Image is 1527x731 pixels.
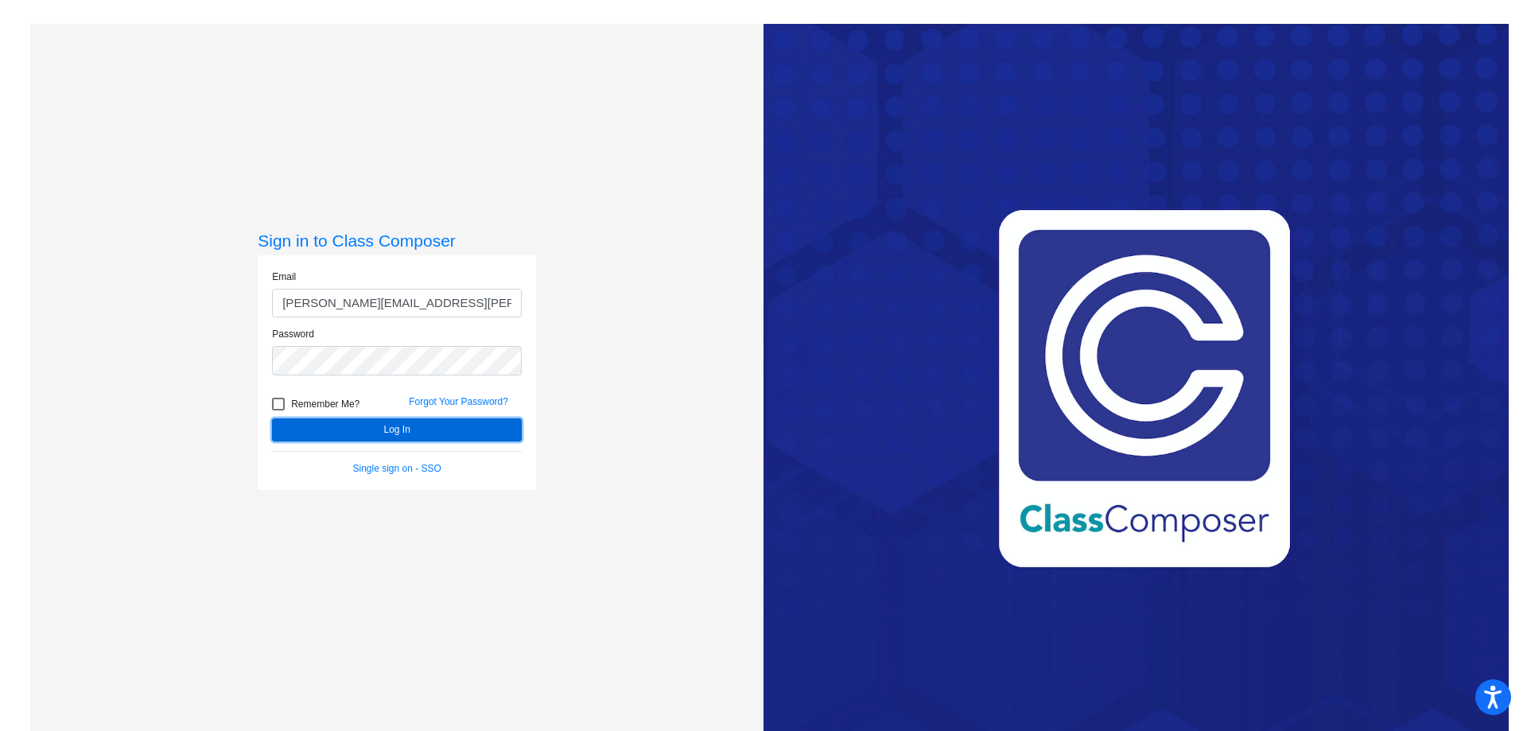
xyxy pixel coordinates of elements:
[272,327,314,341] label: Password
[258,231,536,251] h3: Sign in to Class Composer
[291,395,359,414] span: Remember Me?
[353,463,441,474] a: Single sign on - SSO
[409,396,508,407] a: Forgot Your Password?
[272,418,522,441] button: Log In
[272,270,296,284] label: Email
